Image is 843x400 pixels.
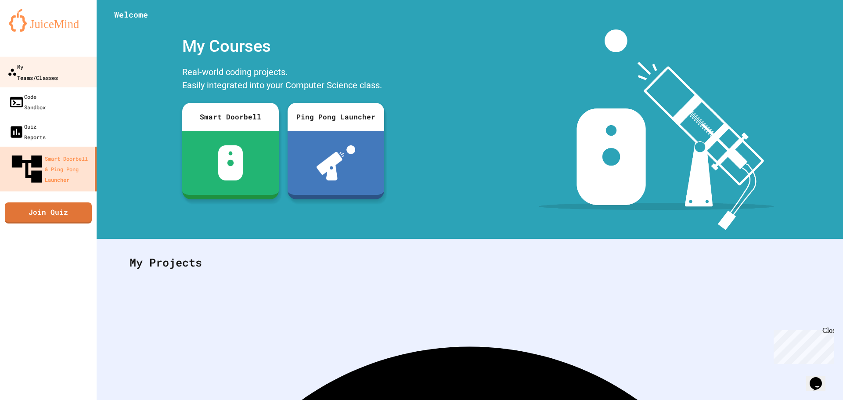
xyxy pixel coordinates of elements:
[218,145,243,180] img: sdb-white.svg
[9,121,46,142] div: Quiz Reports
[9,91,46,112] div: Code Sandbox
[539,29,774,230] img: banner-image-my-projects.png
[9,9,88,32] img: logo-orange.svg
[806,365,834,391] iframe: chat widget
[4,4,61,56] div: Chat with us now!Close
[178,29,389,63] div: My Courses
[5,202,92,223] a: Join Quiz
[178,63,389,96] div: Real-world coding projects. Easily integrated into your Computer Science class.
[7,61,58,83] div: My Teams/Classes
[182,103,279,131] div: Smart Doorbell
[770,327,834,364] iframe: chat widget
[121,245,819,280] div: My Projects
[317,145,356,180] img: ppl-with-ball.png
[288,103,384,131] div: Ping Pong Launcher
[9,151,91,187] div: Smart Doorbell & Ping Pong Launcher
